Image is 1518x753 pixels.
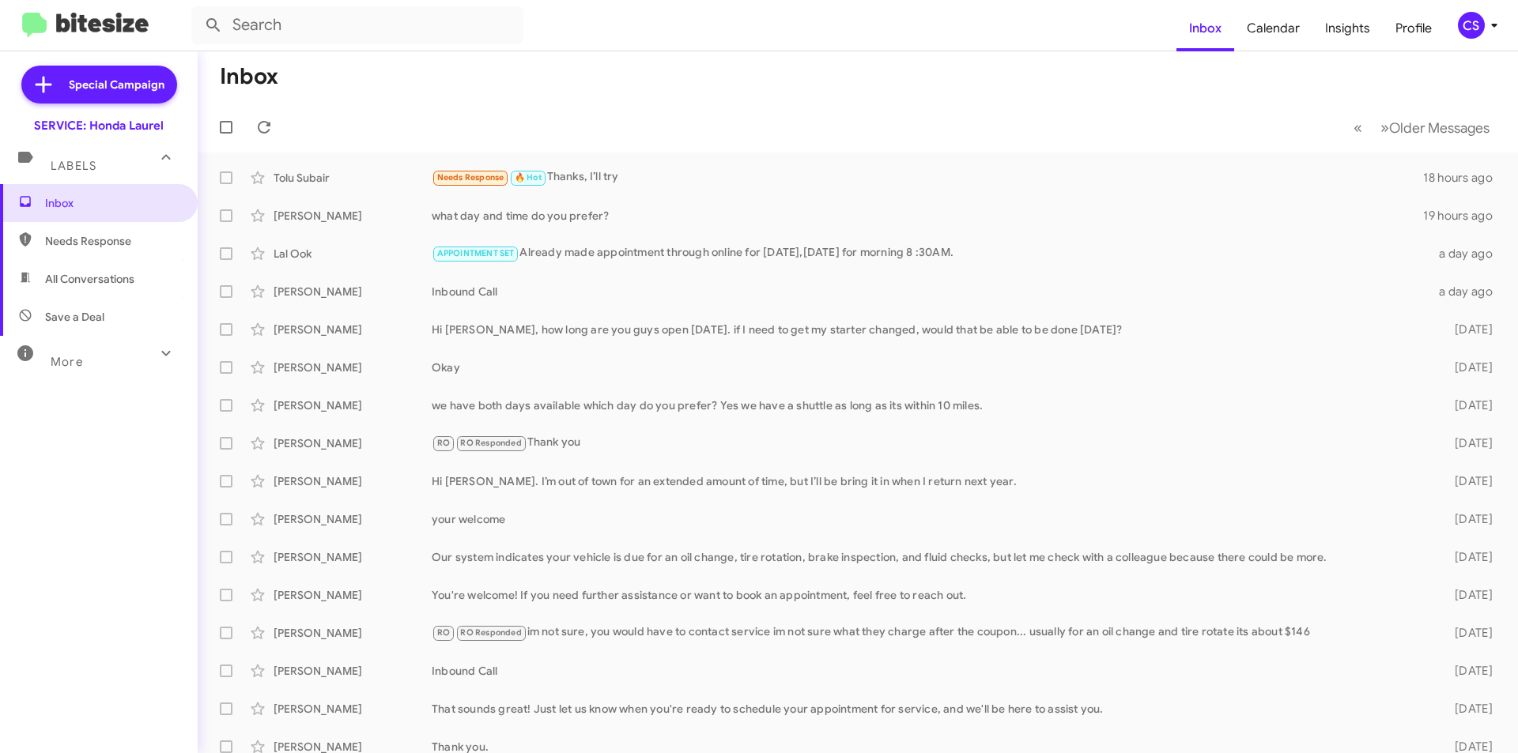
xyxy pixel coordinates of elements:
div: im not sure, you would have to contact service im not sure what they charge after the coupon... u... [432,623,1429,642]
button: CS [1444,12,1501,39]
span: » [1380,118,1389,137]
div: [DATE] [1429,549,1505,565]
div: Thank you [432,434,1429,452]
div: a day ago [1429,284,1505,299]
span: More [51,355,83,369]
span: Needs Response [45,233,179,249]
div: [DATE] [1429,322,1505,337]
h1: Inbox [220,64,278,89]
span: Special Campaign [69,77,164,92]
div: Hi [PERSON_NAME]. I’m out of town for an extended amount of time, but I’ll be bring it in when I ... [432,473,1429,489]
a: Calendar [1234,6,1312,51]
a: Special Campaign [21,66,177,104]
div: [PERSON_NAME] [274,360,432,375]
div: CS [1458,12,1485,39]
div: [PERSON_NAME] [274,701,432,717]
div: [PERSON_NAME] [274,208,432,224]
span: RO Responded [460,438,521,448]
div: Okay [432,360,1429,375]
div: [PERSON_NAME] [274,435,432,451]
div: [DATE] [1429,435,1505,451]
span: RO [437,627,450,638]
div: [DATE] [1429,360,1505,375]
div: Our system indicates your vehicle is due for an oil change, tire rotation, brake inspection, and ... [432,549,1429,565]
div: Already made appointment through online for [DATE],[DATE] for morning 8 :30AM. [432,244,1429,262]
div: [DATE] [1429,511,1505,527]
span: 🔥 Hot [515,172,542,183]
div: [PERSON_NAME] [274,284,432,299]
a: Insights [1312,6,1383,51]
button: Previous [1344,111,1372,144]
div: Thanks, I’ll try [432,168,1423,186]
div: That sounds great! Just let us know when you're ready to schedule your appointment for service, a... [432,701,1429,717]
div: [DATE] [1429,663,1505,679]
div: [PERSON_NAME] [274,322,432,337]
span: Needs Response [437,172,504,183]
div: [PERSON_NAME] [274,663,432,679]
div: [PERSON_NAME] [274,587,432,603]
div: [DATE] [1429,625,1505,641]
div: You're welcome! If you need further assistance or want to book an appointment, feel free to reach... [432,587,1429,603]
div: [PERSON_NAME] [274,397,432,413]
div: [PERSON_NAME] [274,549,432,565]
span: Labels [51,159,96,173]
div: Tolu Subair [274,170,432,186]
div: [PERSON_NAME] [274,473,432,489]
div: Inbound Call [432,663,1429,679]
span: « [1354,118,1362,137]
a: Inbox [1176,6,1234,51]
div: SERVICE: Honda Laurel [34,118,164,134]
span: Save a Deal [45,309,104,325]
div: [PERSON_NAME] [274,625,432,641]
span: APPOINTMENT SET [437,248,515,258]
div: a day ago [1429,246,1505,262]
div: Lal Ook [274,246,432,262]
div: Inbound Call [432,284,1429,299]
div: 19 hours ago [1423,208,1505,224]
span: RO Responded [460,627,521,638]
button: Next [1371,111,1499,144]
div: [PERSON_NAME] [274,511,432,527]
div: [DATE] [1429,587,1505,603]
div: your welcome [432,511,1429,527]
div: 18 hours ago [1423,170,1505,186]
div: we have both days available which day do you prefer? Yes we have a shuttle as long as its within ... [432,397,1429,413]
div: [DATE] [1429,473,1505,489]
span: Inbox [45,195,179,211]
div: [DATE] [1429,701,1505,717]
span: All Conversations [45,271,134,287]
span: RO [437,438,450,448]
input: Search [191,6,523,44]
div: Hi [PERSON_NAME], how long are you guys open [DATE]. if I need to get my starter changed, would t... [432,322,1429,337]
a: Profile [1383,6,1444,51]
span: Older Messages [1389,119,1490,137]
div: [DATE] [1429,397,1505,413]
div: what day and time do you prefer? [432,208,1423,224]
nav: Page navigation example [1345,111,1499,144]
